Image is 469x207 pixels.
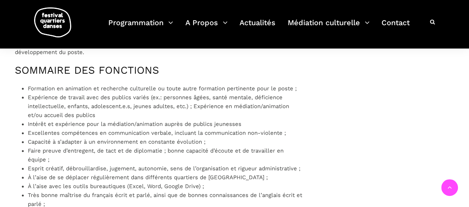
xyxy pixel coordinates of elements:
[28,164,303,173] li: Esprit créatif, débrouillardise, jugement, autonomie, sens de l’organisation et rigueur administr...
[28,93,303,120] li: Expérience de travail avec des publics variés (ex.: personnes âgées, santé mentale, déficience in...
[28,128,303,137] li: Excellentes compétences en communication verbale, incluant la communication non-violente ;
[34,7,71,37] img: logo-fqd-med
[108,16,173,38] a: Programmation
[28,84,303,93] li: Formation en animation et recherche culturelle ou toute autre formation pertinente pour le poste ;
[28,173,303,182] li: À l’aise de se déplacer régulièrement dans différents quartiers de [GEOGRAPHIC_DATA] ;
[288,16,370,38] a: Médiation culturelle
[28,146,303,164] li: Faire preuve d’entregent, de tact et de diplomatie ; bonne capacité d’écoute et de travailler en ...
[240,16,275,38] a: Actualités
[15,64,303,77] h4: SOMMAIRE DES FONCTIONS
[28,182,303,191] li: À l’aise avec les outils bureautiques (Excel, Word, Google Drive) ;
[382,16,410,38] a: Contact
[185,16,228,38] a: A Propos
[28,137,303,146] li: Capacité à s’adapter à un environnement en constante évolution ;
[28,120,303,128] li: Intérêt et expérience pour la médiation/animation auprès de publics jeunesses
